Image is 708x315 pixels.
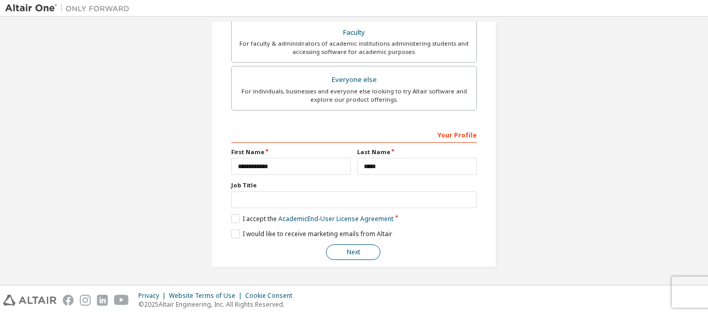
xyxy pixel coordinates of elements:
div: Faculty [238,25,470,40]
label: Last Name [357,148,477,156]
div: Your Profile [231,126,477,143]
button: Next [326,244,380,260]
div: Website Terms of Use [169,292,245,300]
div: Privacy [138,292,169,300]
label: I accept the [231,214,393,223]
div: For faculty & administrators of academic institutions administering students and accessing softwa... [238,39,470,56]
label: Job Title [231,181,477,189]
img: linkedin.svg [97,295,108,306]
img: Altair One [5,3,135,13]
div: Cookie Consent [245,292,299,300]
div: For individuals, businesses and everyone else looking to try Altair software and explore our prod... [238,87,470,104]
img: altair_logo.svg [3,295,56,306]
img: instagram.svg [80,295,91,306]
div: Everyone else [238,73,470,87]
p: © 2025 Altair Engineering, Inc. All Rights Reserved. [138,300,299,309]
label: I would like to receive marketing emails from Altair [231,229,392,238]
label: First Name [231,148,351,156]
a: Academic End-User License Agreement [278,214,393,223]
img: youtube.svg [114,295,129,306]
img: facebook.svg [63,295,74,306]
